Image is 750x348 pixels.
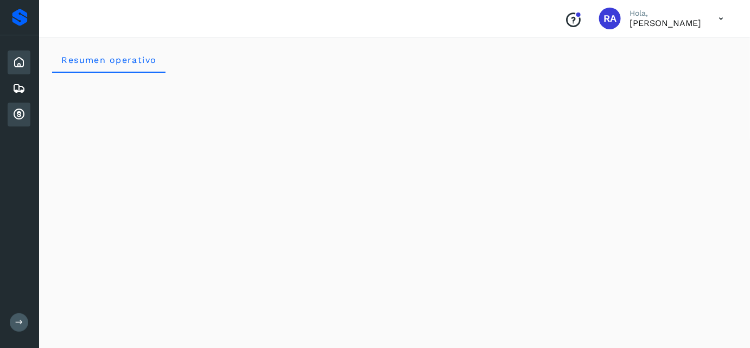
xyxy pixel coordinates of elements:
p: ROGELIO ALVAREZ PALOMO [630,18,702,28]
div: Cuentas por cobrar [8,103,30,126]
span: Resumen operativo [61,55,157,65]
div: Inicio [8,50,30,74]
p: Hola, [630,9,702,18]
div: Embarques [8,77,30,100]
